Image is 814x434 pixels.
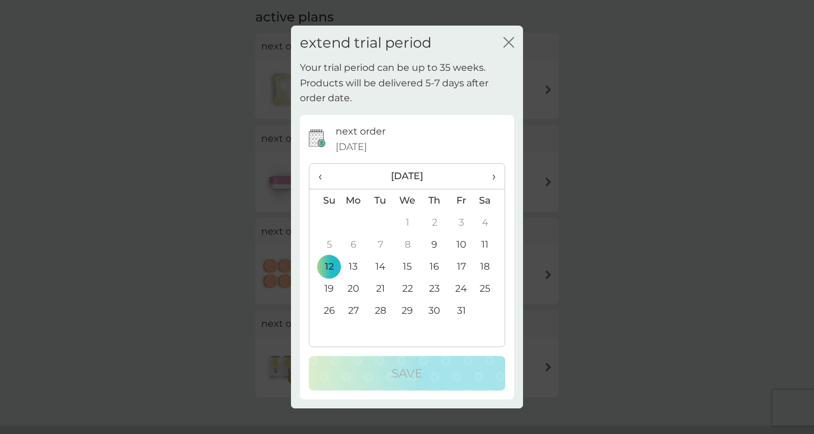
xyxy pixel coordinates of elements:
[503,37,514,49] button: close
[309,356,505,391] button: Save
[448,277,475,299] td: 24
[394,233,421,255] td: 8
[340,277,367,299] td: 20
[300,60,514,106] p: Your trial period can be up to 35 weeks. Products will be delivered 5-7 days after order date.
[448,255,475,277] td: 17
[475,211,505,233] td: 4
[300,35,431,52] h2: extend trial period
[318,164,331,189] span: ‹
[421,189,448,212] th: Th
[336,139,367,155] span: [DATE]
[394,277,421,299] td: 22
[448,233,475,255] td: 10
[309,189,340,212] th: Su
[340,255,367,277] td: 13
[367,255,394,277] td: 14
[367,233,394,255] td: 7
[340,189,367,212] th: Mo
[394,255,421,277] td: 15
[475,189,505,212] th: Sa
[475,255,505,277] td: 18
[336,124,386,139] p: next order
[309,299,340,321] td: 26
[340,164,475,189] th: [DATE]
[394,211,421,233] td: 1
[340,233,367,255] td: 6
[421,255,448,277] td: 16
[367,189,394,212] th: Tu
[421,299,448,321] td: 30
[484,164,496,189] span: ›
[309,277,340,299] td: 19
[448,211,475,233] td: 3
[367,299,394,321] td: 28
[475,277,505,299] td: 25
[475,233,505,255] td: 11
[448,189,475,212] th: Fr
[367,277,394,299] td: 21
[309,233,340,255] td: 5
[309,255,340,277] td: 12
[421,233,448,255] td: 9
[421,277,448,299] td: 23
[421,211,448,233] td: 2
[394,189,421,212] th: We
[340,299,367,321] td: 27
[392,364,422,383] p: Save
[394,299,421,321] td: 29
[448,299,475,321] td: 31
